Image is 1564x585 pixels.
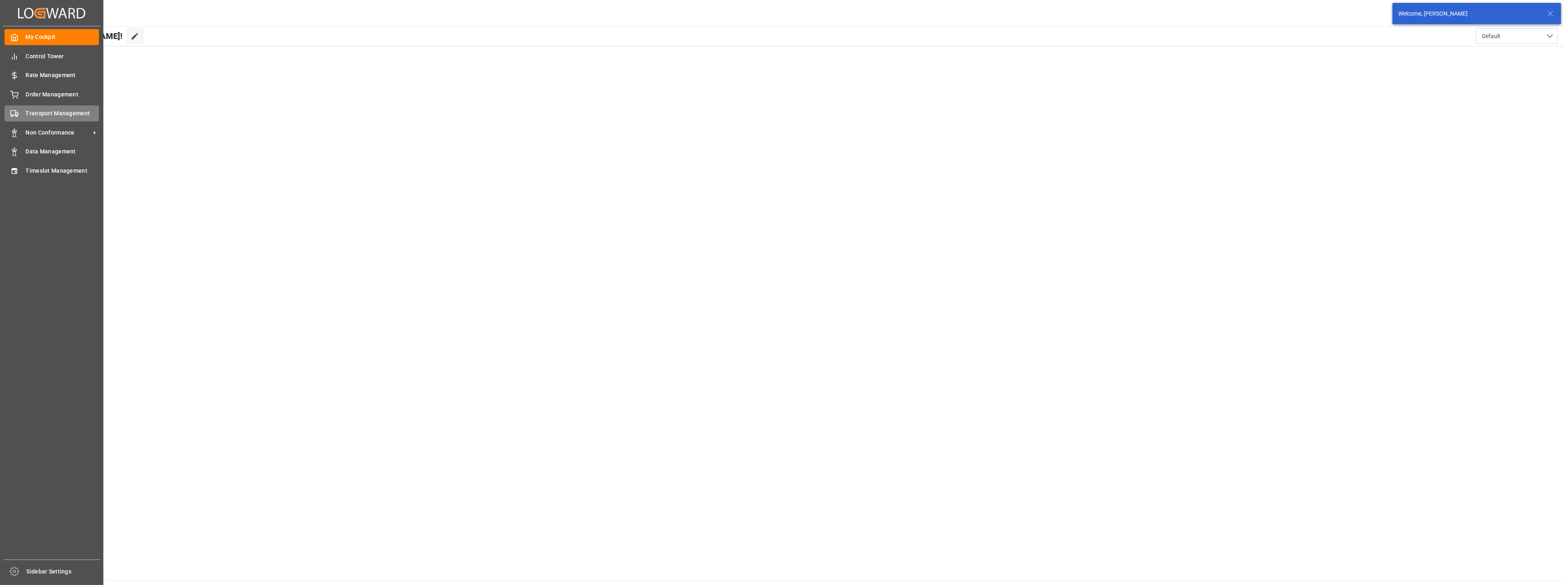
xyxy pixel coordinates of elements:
[5,67,99,83] a: Rate Management
[26,147,99,156] span: Data Management
[5,48,99,64] a: Control Tower
[1398,9,1539,18] div: Welcome, [PERSON_NAME]
[26,128,91,137] span: Non Conformance
[34,28,123,44] span: Hello [PERSON_NAME]!
[5,144,99,160] a: Data Management
[5,105,99,121] a: Transport Management
[27,567,100,576] span: Sidebar Settings
[26,33,99,41] span: My Cockpit
[26,109,99,118] span: Transport Management
[26,71,99,80] span: Rate Management
[5,29,99,45] a: My Cockpit
[1482,32,1500,41] span: Default
[5,86,99,102] a: Order Management
[26,167,99,175] span: Timeslot Management
[26,90,99,99] span: Order Management
[26,52,99,61] span: Control Tower
[1476,28,1558,44] button: open menu
[5,162,99,178] a: Timeslot Management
